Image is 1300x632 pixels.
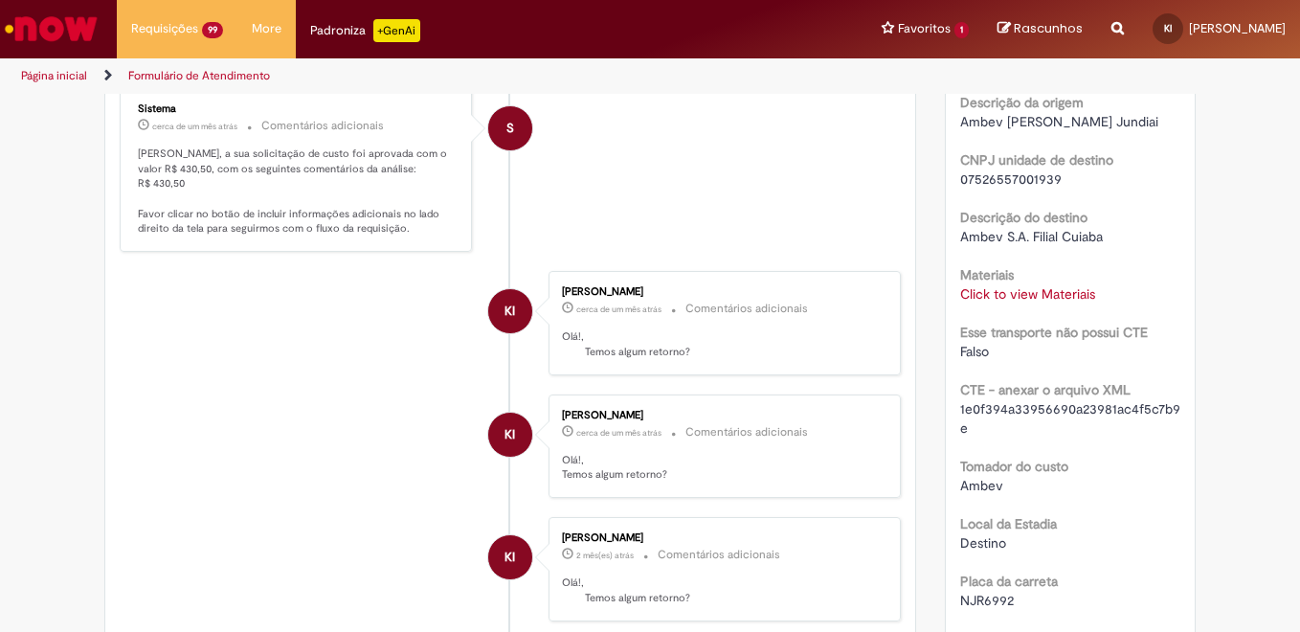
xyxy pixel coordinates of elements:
[488,289,532,333] div: Ketty Ivankio
[658,547,780,563] small: Comentários adicionais
[562,410,881,421] div: [PERSON_NAME]
[685,424,808,440] small: Comentários adicionais
[488,106,532,150] div: System
[954,22,969,38] span: 1
[960,228,1103,245] span: Ambev S.A. Filial Cuiaba
[576,304,661,315] time: 21/08/2025 11:05:37
[152,121,237,132] span: cerca de um mês atrás
[488,535,532,579] div: Ketty Ivankio
[960,151,1113,169] b: CNPJ unidade de destino
[960,343,989,360] span: Falso
[562,329,881,359] p: Olá!, Temos algum retorno?
[562,286,881,298] div: [PERSON_NAME]
[202,22,223,38] span: 99
[488,413,532,457] div: Ketty Ivankio
[960,515,1057,532] b: Local da Estadia
[576,550,634,561] time: 15/08/2025 19:23:05
[152,121,237,132] time: 21/08/2025 13:23:20
[685,301,808,317] small: Comentários adicionais
[576,427,661,439] time: 18/08/2025 10:39:59
[960,266,1014,283] b: Materiais
[960,534,1006,552] span: Destino
[960,573,1058,590] b: Placa da carreta
[1164,22,1172,34] span: KI
[131,19,198,38] span: Requisições
[261,118,384,134] small: Comentários adicionais
[960,400,1180,437] span: 1e0f394a33956690a23981ac4f5c7b9e
[504,534,515,580] span: KI
[1189,20,1286,36] span: [PERSON_NAME]
[1014,19,1083,37] span: Rascunhos
[960,381,1131,398] b: CTE - anexar o arquivo XML
[576,304,661,315] span: cerca de um mês atrás
[128,68,270,83] a: Formulário de Atendimento
[562,576,881,605] p: Olá!, Temos algum retorno?
[373,19,420,42] p: +GenAi
[960,209,1087,226] b: Descrição do destino
[2,10,101,48] img: ServiceNow
[997,20,1083,38] a: Rascunhos
[138,147,457,237] p: [PERSON_NAME], a sua solicitação de custo foi aprovada com o valor R$ 430,50, com os seguintes co...
[562,453,881,483] p: Olá!, Temos algum retorno?
[898,19,951,38] span: Favoritos
[252,19,281,38] span: More
[960,458,1068,475] b: Tomador do custo
[504,288,515,334] span: KI
[504,412,515,458] span: KI
[960,324,1148,341] b: Esse transporte não possui CTE
[506,105,514,151] span: S
[138,103,457,115] div: Sistema
[562,532,881,544] div: [PERSON_NAME]
[960,113,1158,130] span: Ambev [PERSON_NAME] Jundiai
[960,94,1084,111] b: Descrição da origem
[310,19,420,42] div: Padroniza
[960,477,1003,494] span: Ambev
[14,58,852,94] ul: Trilhas de página
[960,170,1062,188] span: 07526557001939
[576,427,661,439] span: cerca de um mês atrás
[960,592,1014,609] span: NJR6992
[960,285,1095,303] a: Click to view Materiais
[576,550,634,561] span: 2 mês(es) atrás
[21,68,87,83] a: Página inicial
